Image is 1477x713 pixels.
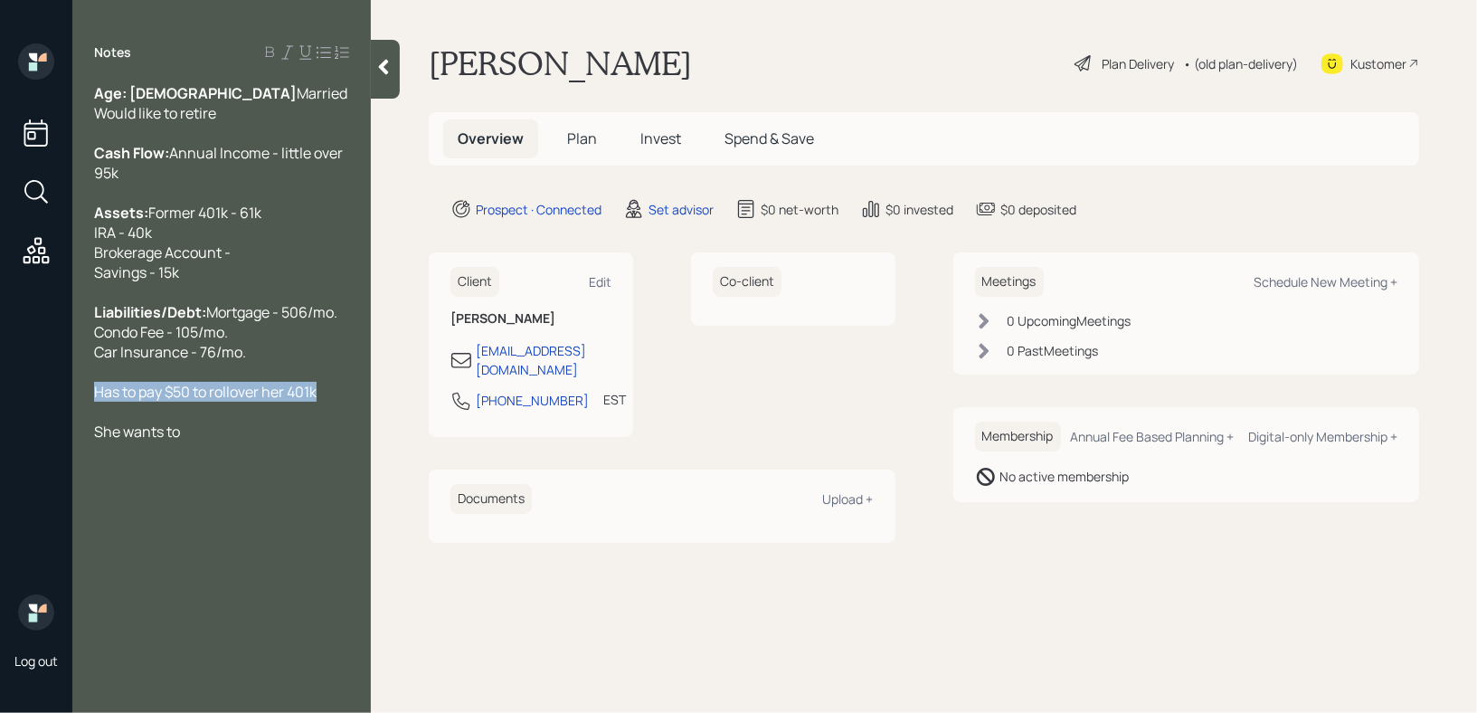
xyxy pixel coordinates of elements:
[476,391,589,410] div: [PHONE_NUMBER]
[94,382,317,402] span: Has to pay $50 to rollover her 401k
[885,200,953,219] div: $0 invested
[94,83,297,103] span: Age: [DEMOGRAPHIC_DATA]
[1183,54,1298,73] div: • (old plan-delivery)
[94,203,261,282] span: Former 401k - 61k IRA - 40k Brokerage Account - Savings - 15k
[1000,467,1130,486] div: No active membership
[1070,428,1234,445] div: Annual Fee Based Planning +
[975,422,1061,452] h6: Membership
[18,594,54,631] img: retirable_logo.png
[1248,428,1397,445] div: Digital-only Membership +
[724,128,814,148] span: Spend & Save
[1000,200,1076,219] div: $0 deposited
[567,128,597,148] span: Plan
[458,128,524,148] span: Overview
[94,422,180,442] span: She wants to
[94,143,346,183] span: Annual Income - little over 95k
[94,302,206,322] span: Liabilities/Debt:
[823,490,874,508] div: Upload +
[1008,311,1131,330] div: 0 Upcoming Meeting s
[761,200,838,219] div: $0 net-worth
[94,302,337,362] span: Mortgage - 506/mo. Condo Fee - 105/mo. Car Insurance - 76/mo.
[476,341,611,379] div: [EMAIL_ADDRESS][DOMAIN_NAME]
[450,311,611,327] h6: [PERSON_NAME]
[1102,54,1174,73] div: Plan Delivery
[649,200,714,219] div: Set advisor
[429,43,692,83] h1: [PERSON_NAME]
[589,273,611,290] div: Edit
[94,203,148,223] span: Assets:
[14,652,58,670] div: Log out
[1254,273,1397,290] div: Schedule New Meeting +
[476,200,601,219] div: Prospect · Connected
[1008,341,1099,360] div: 0 Past Meeting s
[94,143,169,163] span: Cash Flow:
[1350,54,1406,73] div: Kustomer
[603,390,626,409] div: EST
[640,128,681,148] span: Invest
[94,83,347,123] span: Married Would like to retire
[94,43,131,62] label: Notes
[450,267,499,297] h6: Client
[450,484,532,514] h6: Documents
[713,267,781,297] h6: Co-client
[975,267,1044,297] h6: Meetings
